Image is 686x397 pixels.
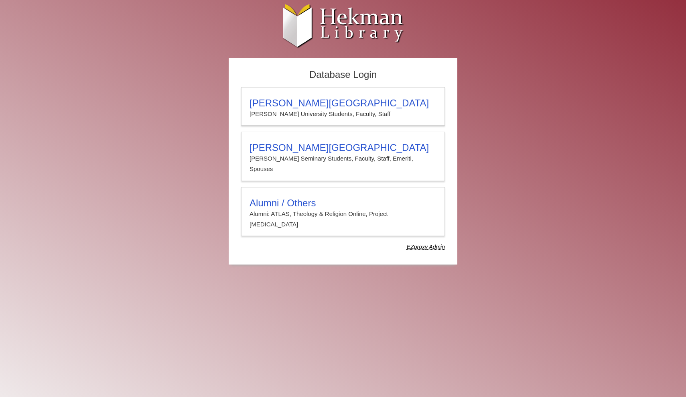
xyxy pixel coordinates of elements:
[407,244,445,250] dfn: Use Alumni login
[237,67,449,83] h2: Database Login
[250,98,436,109] h3: [PERSON_NAME][GEOGRAPHIC_DATA]
[250,209,436,230] p: Alumni: ATLAS, Theology & Religion Online, Project [MEDICAL_DATA]
[250,197,436,209] h3: Alumni / Others
[250,109,436,119] p: [PERSON_NAME] University Students, Faculty, Staff
[241,132,445,181] a: [PERSON_NAME][GEOGRAPHIC_DATA][PERSON_NAME] Seminary Students, Faculty, Staff, Emeriti, Spouses
[250,142,436,153] h3: [PERSON_NAME][GEOGRAPHIC_DATA]
[250,153,436,175] p: [PERSON_NAME] Seminary Students, Faculty, Staff, Emeriti, Spouses
[241,87,445,126] a: [PERSON_NAME][GEOGRAPHIC_DATA][PERSON_NAME] University Students, Faculty, Staff
[250,197,436,230] summary: Alumni / OthersAlumni: ATLAS, Theology & Religion Online, Project [MEDICAL_DATA]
